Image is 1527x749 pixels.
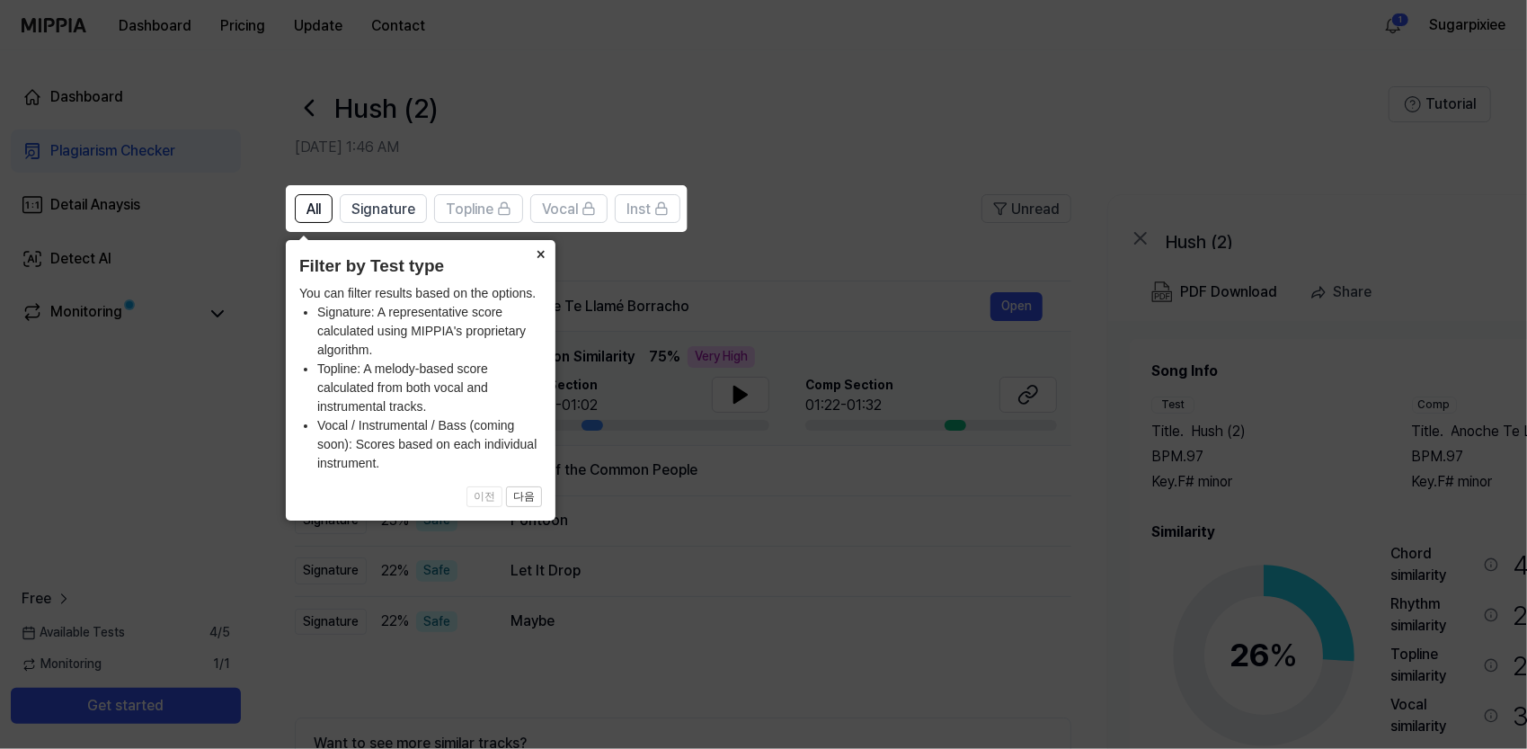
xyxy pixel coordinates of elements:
span: Topline [446,199,493,220]
li: Vocal / Instrumental / Bass (coming soon): Scores based on each individual instrument. [317,416,542,473]
header: Filter by Test type [299,254,542,280]
span: All [306,199,321,220]
button: All [295,194,333,223]
li: Topline: A melody-based score calculated from both vocal and instrumental tracks. [317,360,542,416]
span: Signature [351,199,415,220]
button: 다음 [506,486,542,508]
button: Vocal [530,194,608,223]
button: Close [527,240,555,265]
div: You can filter results based on the options. [299,284,542,473]
button: Signature [340,194,427,223]
span: Vocal [542,199,578,220]
button: Inst [615,194,680,223]
span: Inst [626,199,651,220]
li: Signature: A representative score calculated using MIPPIA's proprietary algorithm. [317,303,542,360]
button: Topline [434,194,523,223]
